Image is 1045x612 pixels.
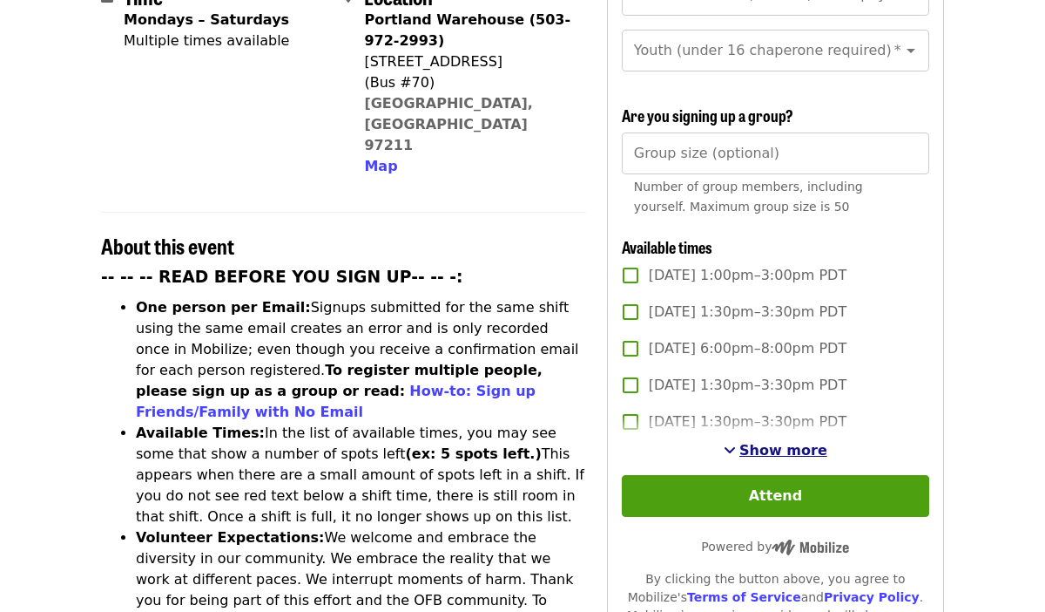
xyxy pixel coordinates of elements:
[364,51,571,72] div: [STREET_ADDRESS]
[136,423,586,527] li: In the list of available times, you may see some that show a number of spots left This appears wh...
[101,230,234,261] span: About this event
[634,180,863,214] span: Number of group members, including yourself. Maximum group size is 50
[124,31,289,51] div: Multiple times available
[649,338,846,359] span: [DATE] 6:00pm–8:00pm PDT
[724,440,827,461] button: See more timeslots
[136,297,586,423] li: Signups submitted for the same shift using the same email creates an error and is only recorded o...
[622,475,929,517] button: Attend
[136,299,311,316] strong: One person per Email:
[649,265,846,286] span: [DATE] 1:00pm–3:00pm PDT
[772,540,849,555] img: Powered by Mobilize
[622,104,793,126] span: Are you signing up a group?
[649,375,846,396] span: [DATE] 1:30pm–3:30pm PDT
[701,540,849,554] span: Powered by
[124,11,289,28] strong: Mondays – Saturdays
[136,529,325,546] strong: Volunteer Expectations:
[622,235,712,258] span: Available times
[364,158,397,174] span: Map
[364,72,571,93] div: (Bus #70)
[649,302,846,323] span: [DATE] 1:30pm–3:30pm PDT
[136,362,543,399] strong: To register multiple people, please sign up as a group or read:
[136,425,265,441] strong: Available Times:
[687,590,801,604] a: Terms of Service
[649,411,846,432] span: [DATE] 1:30pm–3:30pm PDT
[622,133,929,174] input: [object Object]
[364,156,397,177] button: Map
[364,95,533,153] a: [GEOGRAPHIC_DATA], [GEOGRAPHIC_DATA] 97211
[405,445,541,462] strong: (ex: 5 spots left.)
[136,383,536,420] a: How-to: Sign up Friends/Family with No Email
[101,268,463,286] strong: -- -- -- READ BEFORE YOU SIGN UP-- -- -:
[364,11,570,49] strong: Portland Warehouse (503-972-2993)
[739,442,827,459] span: Show more
[899,38,923,63] button: Open
[824,590,920,604] a: Privacy Policy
